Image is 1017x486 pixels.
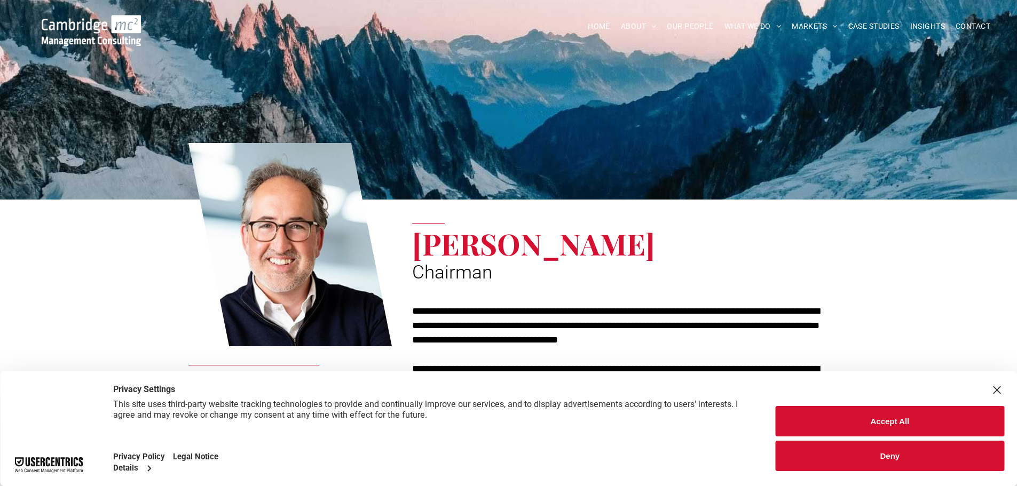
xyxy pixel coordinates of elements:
a: HOME [582,18,616,35]
a: OUR PEOPLE [661,18,719,35]
span: [PERSON_NAME] [412,224,655,263]
a: ABOUT [616,18,662,35]
span: Chairman [412,261,492,283]
a: CASE STUDIES [843,18,905,35]
a: CONTACT [950,18,996,35]
img: Go to Homepage [42,15,141,46]
a: MARKETS [786,18,842,35]
a: Tim Passingham | Chairman | Cambridge Management Consulting [188,141,392,348]
a: WHAT WE DO [719,18,787,35]
a: Your Business Transformed | Cambridge Management Consulting [42,17,141,28]
a: INSIGHTS [905,18,950,35]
